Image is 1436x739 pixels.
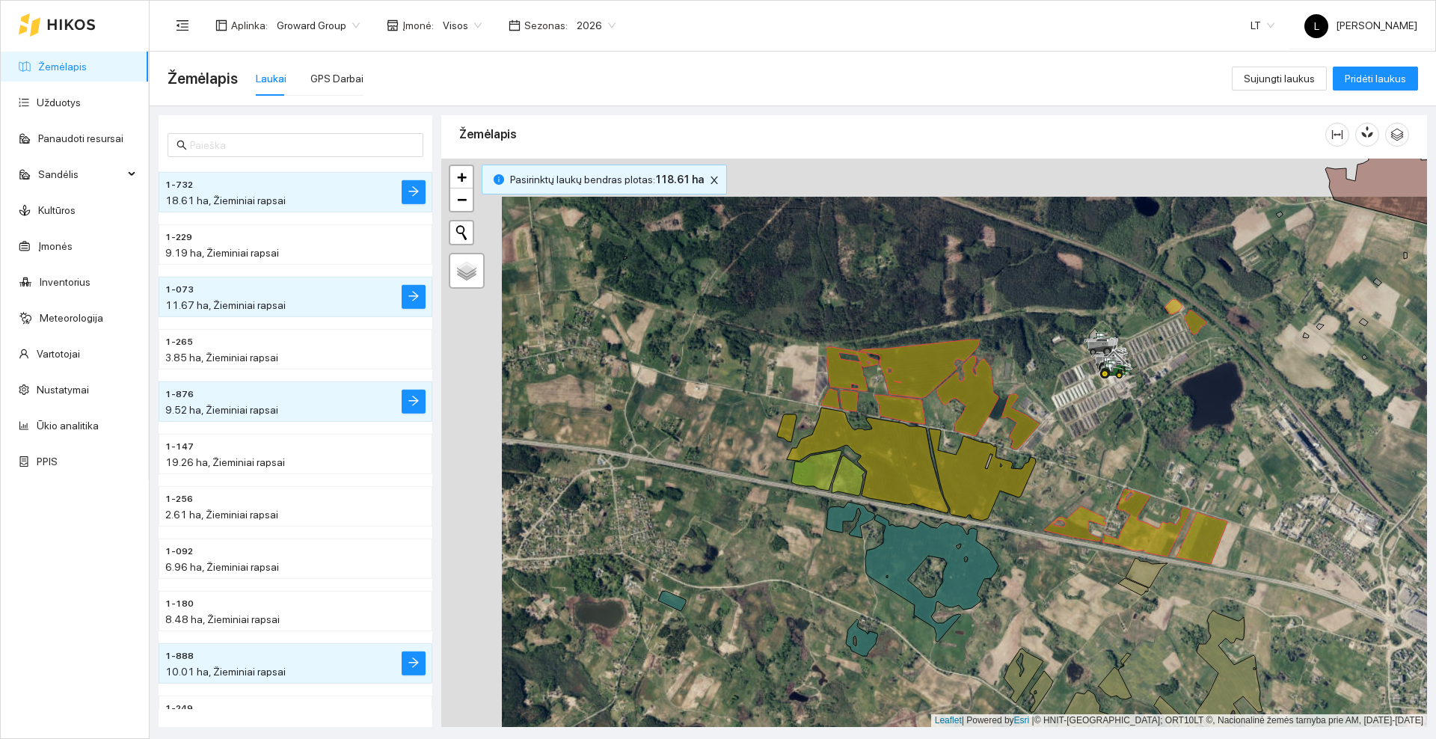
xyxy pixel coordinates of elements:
button: Sujungti laukus [1232,67,1327,91]
button: close [705,171,723,189]
span: 1-249 [165,702,193,716]
a: Įmonės [38,240,73,252]
span: 1-073 [165,283,194,297]
a: Nustatymai [37,384,89,396]
b: 118.61 ha [655,174,704,185]
span: 1-732 [165,178,193,192]
span: 1-147 [165,440,194,454]
span: 10.01 ha, Žieminiai rapsai [165,666,286,678]
span: Pasirinktų laukų bendras plotas : [510,171,704,188]
a: Panaudoti resursai [38,132,123,144]
button: arrow-right [402,390,426,414]
button: Initiate a new search [450,221,473,244]
span: | [1032,715,1034,726]
span: 1-876 [165,387,194,402]
span: 1-888 [165,649,194,663]
a: Layers [450,254,483,287]
div: | Powered by © HNIT-[GEOGRAPHIC_DATA]; ORT10LT ©, Nacionalinė žemės tarnyba prie AM, [DATE]-[DATE] [931,714,1427,727]
span: Sujungti laukus [1244,70,1315,87]
span: 1-092 [165,545,193,559]
input: Paieška [190,137,414,153]
span: Pridėti laukus [1345,70,1406,87]
span: arrow-right [408,395,420,409]
span: shop [387,19,399,31]
span: arrow-right [408,657,420,671]
span: menu-fold [176,19,189,32]
span: column-width [1326,129,1348,141]
span: info-circle [494,174,504,185]
span: 1-256 [165,492,193,506]
span: − [457,190,467,209]
span: 19.26 ha, Žieminiai rapsai [165,456,285,468]
button: Pridėti laukus [1333,67,1418,91]
span: close [706,175,722,185]
span: 1-265 [165,335,193,349]
span: Įmonė : [402,17,434,34]
span: 6.96 ha, Žieminiai rapsai [165,561,279,573]
span: 3.85 ha, Žieminiai rapsai [165,352,278,364]
a: Zoom out [450,188,473,211]
a: Kultūros [38,204,76,216]
span: Žemėlapis [168,67,238,91]
span: 1-180 [165,597,194,611]
span: 8.48 ha, Žieminiai rapsai [165,613,280,625]
span: Sandėlis [38,159,123,189]
a: Pridėti laukus [1333,73,1418,85]
a: Zoom in [450,166,473,188]
a: Ūkio analitika [37,420,99,432]
a: Užduotys [37,96,81,108]
span: [PERSON_NAME] [1304,19,1417,31]
span: Groward Group [277,14,360,37]
span: Visos [443,14,482,37]
span: Sezonas : [524,17,568,34]
span: arrow-right [408,185,420,200]
a: Esri [1014,715,1030,726]
span: search [177,140,187,150]
span: Aplinka : [231,17,268,34]
button: menu-fold [168,10,197,40]
div: GPS Darbai [310,70,363,87]
span: 18.61 ha, Žieminiai rapsai [165,194,286,206]
span: layout [215,19,227,31]
a: Sujungti laukus [1232,73,1327,85]
button: arrow-right [402,651,426,675]
span: + [457,168,467,186]
span: 1-229 [165,230,192,245]
span: 2026 [577,14,616,37]
div: Laukai [256,70,286,87]
span: 9.19 ha, Žieminiai rapsai [165,247,279,259]
a: Inventorius [40,276,90,288]
a: Vartotojai [37,348,80,360]
div: Žemėlapis [459,113,1325,156]
span: 2.61 ha, Žieminiai rapsai [165,509,278,521]
span: 11.67 ha, Žieminiai rapsai [165,299,286,311]
button: arrow-right [402,180,426,204]
span: arrow-right [408,290,420,304]
button: column-width [1325,123,1349,147]
button: arrow-right [402,285,426,309]
span: 9.52 ha, Žieminiai rapsai [165,404,278,416]
span: calendar [509,19,521,31]
a: Žemėlapis [38,61,87,73]
a: PPIS [37,456,58,467]
a: Leaflet [935,715,962,726]
a: Meteorologija [40,312,103,324]
span: LT [1251,14,1274,37]
span: L [1314,14,1319,38]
